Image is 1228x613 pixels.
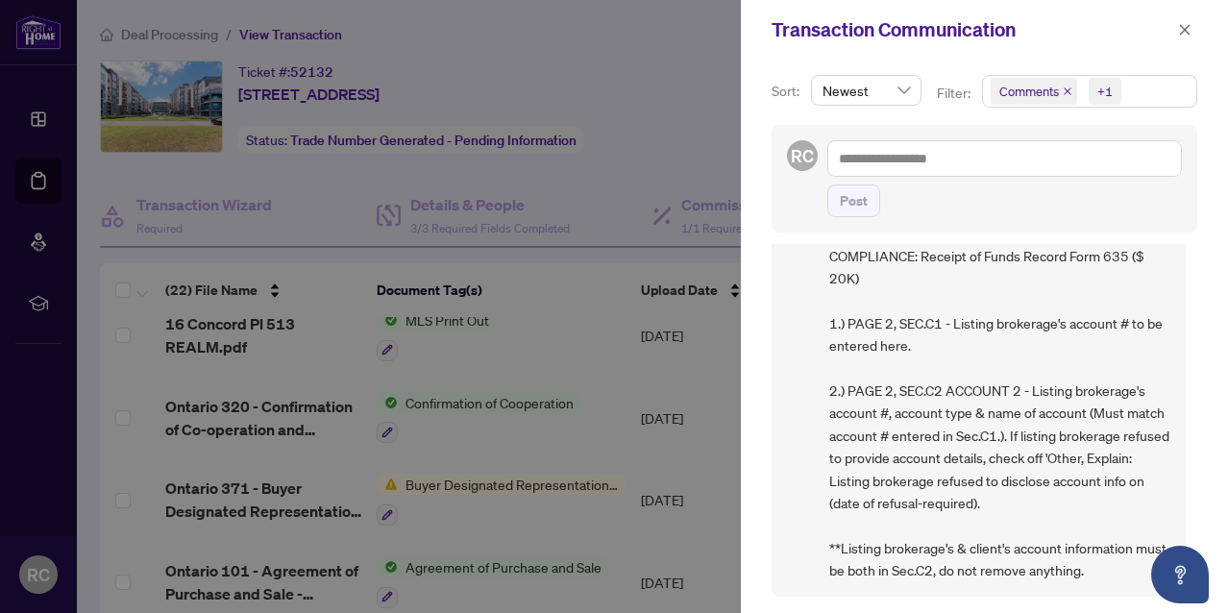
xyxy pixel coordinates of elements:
[829,245,1170,582] span: COMPLIANCE: Receipt of Funds Record Form 635 ($ 20K) 1.) PAGE 2, SEC.C1 - Listing brokerage's acc...
[937,83,973,104] p: Filter:
[991,78,1077,105] span: Comments
[772,15,1172,44] div: Transaction Communication
[1063,86,1072,96] span: close
[772,81,803,102] p: Sort:
[1178,23,1191,37] span: close
[999,82,1059,101] span: Comments
[1151,546,1209,603] button: Open asap
[823,76,910,105] span: Newest
[1097,82,1113,101] div: +1
[791,142,814,169] span: RC
[827,184,880,217] button: Post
